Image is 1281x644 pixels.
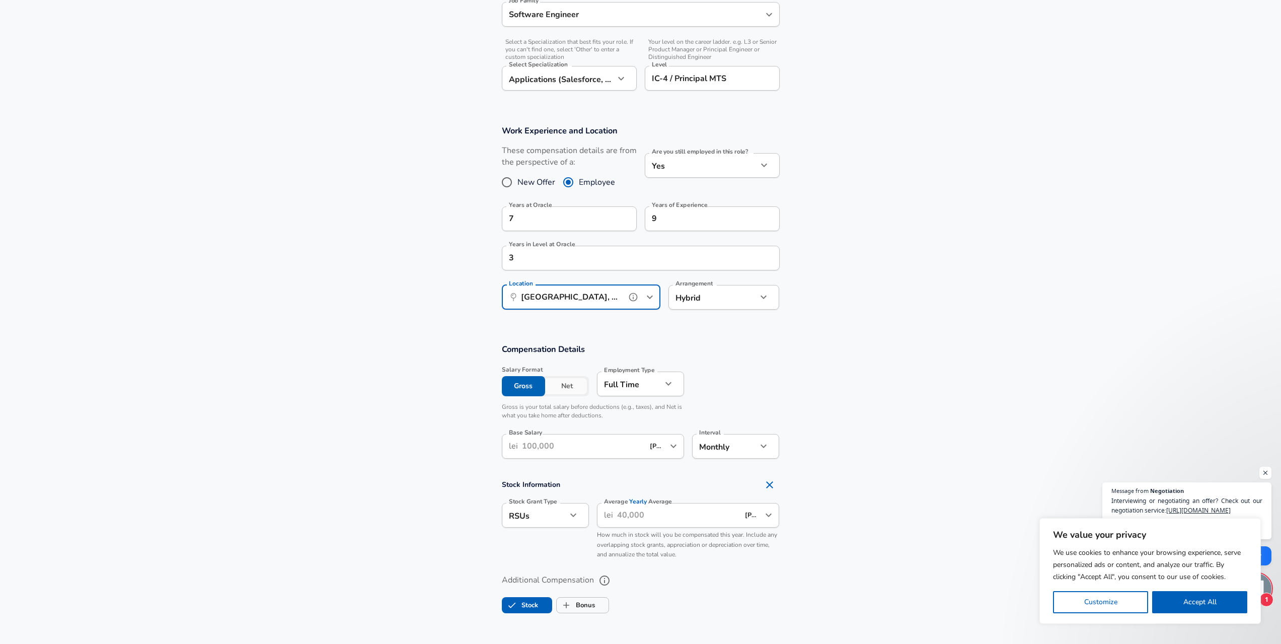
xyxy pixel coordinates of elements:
span: How much in stock will you be compensated this year. Include any overlapping stock grants, apprec... [597,531,777,559]
div: RSUs [502,503,567,528]
div: Monthly [692,434,757,459]
button: Open [643,290,657,304]
span: 1 [1259,593,1273,607]
div: Open chat [1241,574,1271,604]
span: Negotiation [1150,488,1184,493]
input: L3 [649,70,775,86]
div: We value your privacy [1039,518,1261,624]
button: help [626,290,641,305]
span: Stock [502,596,521,615]
button: Net [545,376,589,396]
span: Yearly [629,497,647,506]
input: 7 [645,206,758,231]
div: Yes [645,153,758,178]
input: 1 [502,246,758,270]
button: Open [762,8,776,22]
label: Employment Type [604,367,655,373]
p: We use cookies to enhance your browsing experience, serve personalized ads or content, and analyz... [1053,547,1247,583]
input: 40,000 [617,503,739,528]
h3: Work Experience and Location [502,125,780,136]
p: Gross is your total salary before deductions (e.g., taxes), and Net is what you take home after d... [502,403,685,420]
label: Bonus [557,596,595,615]
h3: Compensation Details [502,343,780,355]
label: These compensation details are from the perspective of a: [502,145,637,168]
button: help [596,572,613,589]
input: 100,000 [522,434,644,459]
label: Years in Level at Oracle [509,241,575,247]
label: Stock [502,596,538,615]
input: USD [742,508,762,523]
label: Years at Oracle [509,202,552,208]
span: New Offer [517,176,555,188]
label: Base Salary [509,430,542,436]
button: Remove Section [760,475,780,495]
label: Arrangement [675,280,713,287]
label: Additional Compensation [502,572,780,589]
label: Average Average [604,498,672,505]
button: Open [666,439,681,453]
span: Salary Format [502,366,589,374]
label: Stock Grant Type [509,498,557,505]
input: 0 [502,206,615,231]
span: Message from [1111,488,1149,493]
p: We value your privacy [1053,529,1247,541]
label: Years of Experience [652,202,707,208]
label: Interval [699,430,721,436]
button: StockStock [502,597,552,613]
span: Interviewing or negotiating an offer? Check out our negotiation service: Increase in your offer g... [1111,496,1262,534]
button: Open [762,508,776,522]
span: Bonus [557,596,576,615]
button: Customize [1053,591,1148,613]
label: Are you still employed in this role? [652,149,748,155]
button: BonusBonus [556,597,609,613]
span: Select a Specialization that best fits your role. If you can't find one, select 'Other' to enter ... [502,38,637,61]
label: Location [509,280,533,287]
span: Your level on the career ladder. e.g. L3 or Senior Product Manager or Principal Engineer or Disti... [645,38,780,61]
h4: Stock Information [502,475,780,495]
div: Hybrid [668,285,742,310]
button: Accept All [1152,591,1247,613]
label: Select Specialization [509,61,567,67]
div: Full Time [597,372,662,396]
input: Software Engineer [506,7,760,22]
label: Level [652,61,667,67]
div: Applications (Salesforce, Workday, etc) [502,66,615,91]
span: Employee [579,176,615,188]
button: Gross [502,376,546,396]
input: USD [647,439,667,454]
